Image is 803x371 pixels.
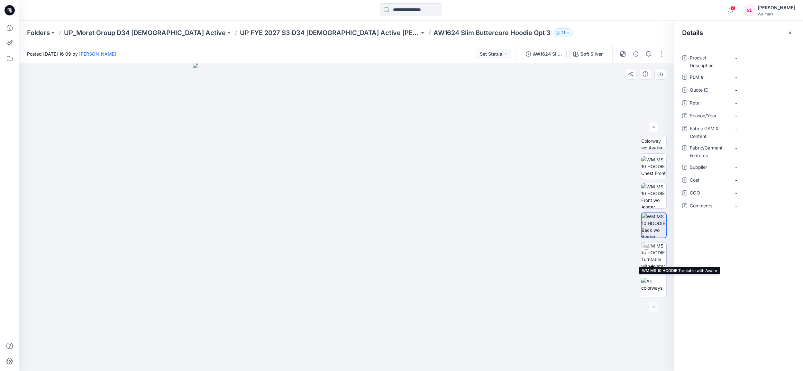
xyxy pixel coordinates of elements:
[631,49,641,59] button: Details
[758,12,795,16] div: Walmart
[641,156,666,176] img: WM MS 10 HOODIE Chest Front
[690,144,728,159] span: Fabric/Garment Features
[690,112,728,121] span: Season/Year
[642,213,666,238] img: WM MS 10 HOODIE Back wo Avatar
[690,202,728,211] span: Comments
[735,113,791,119] span: -
[730,5,735,11] span: 7
[580,50,603,58] div: Soft Silver
[553,28,573,37] button: 21
[79,51,116,57] a: [PERSON_NAME]
[690,189,728,198] span: COO
[735,145,791,151] span: -
[735,87,791,94] span: -
[690,176,728,185] span: Cost
[240,28,419,37] a: UP FYE 2027 S3 D34 [DEMOGRAPHIC_DATA] Active [PERSON_NAME] Group
[735,125,791,132] span: -
[522,49,567,59] button: AW1624 Slim ButterCore Hoodie Opt 3
[27,28,50,37] a: Folders
[533,50,562,58] div: AW1624 Slim ButterCore Hoodie Opt 3
[735,177,791,184] span: -
[735,164,791,171] span: -
[641,124,666,149] img: WM MS 10 HOODIE Colorway wo Avatar
[690,54,728,69] span: Product Description
[744,5,755,16] div: SL
[27,50,116,57] span: Posted [DATE] 16:09 by
[690,99,728,108] span: Retail
[735,100,791,106] span: -
[193,63,501,371] img: eyJhbGciOiJIUzI1NiIsImtpZCI6IjAiLCJzbHQiOiJzZXMiLCJ0eXAiOiJKV1QifQ.eyJkYXRhIjp7InR5cGUiOiJzdG9yYW...
[682,29,703,37] h2: Details
[690,86,728,95] span: Quote ID
[433,28,551,37] p: AW1624 Slim Buttercore Hoodie Opt 3
[561,29,565,36] p: 21
[569,49,607,59] button: Soft Silver
[64,28,226,37] a: UP_Moret Group D34 [DEMOGRAPHIC_DATA] Active
[735,190,791,196] span: -
[735,74,791,81] span: -
[758,4,795,12] div: [PERSON_NAME]
[641,183,666,208] img: WM MS 10 HOODIE Front wo Avatar
[735,203,791,209] span: -
[690,163,728,172] span: Supplier
[690,73,728,82] span: PLM #
[735,55,791,61] span: -
[641,242,666,267] img: WM MS 10 HOODIE Turntable with Avatar
[690,125,728,140] span: Fabric GSM & Content
[641,278,666,291] img: All colorways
